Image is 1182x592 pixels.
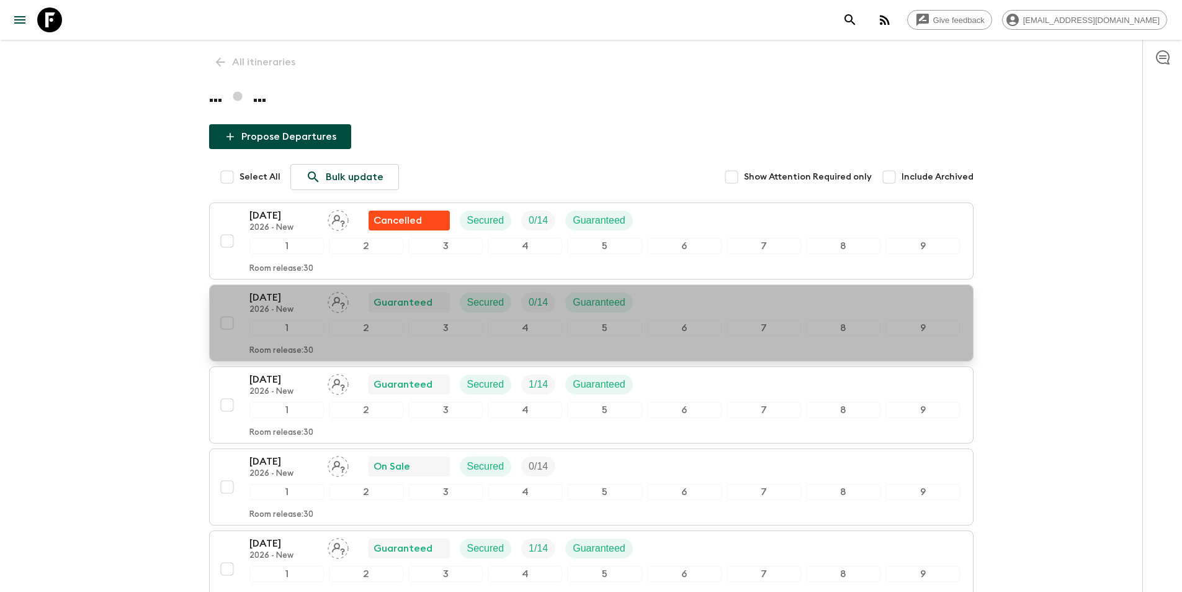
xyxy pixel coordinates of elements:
[806,238,880,254] div: 8
[567,566,642,582] div: 5
[329,484,403,500] div: 2
[488,402,562,418] div: 4
[249,208,318,223] p: [DATE]
[209,203,974,280] button: [DATE]2026 - NewAssign pack leaderDMC cancellationSecuredTrip FillGuaranteed123456789Room release:30
[727,484,801,500] div: 7
[521,375,555,394] div: Trip Fill
[374,213,422,228] p: Cancelled
[209,367,974,444] button: [DATE]2026 - NewAssign pack leaderGuaranteedSecuredTrip FillGuaranteed123456789Room release:30
[838,7,862,32] button: search adventures
[727,238,801,254] div: 7
[374,541,432,556] p: Guaranteed
[249,402,324,418] div: 1
[885,238,960,254] div: 9
[326,170,383,184] p: Bulk update
[806,484,880,500] div: 8
[249,264,313,274] p: Room release: 30
[240,171,280,183] span: Select All
[467,541,504,556] p: Secured
[369,211,450,230] div: DMC cancellation
[529,541,548,556] p: 1 / 14
[7,7,32,32] button: menu
[488,484,562,500] div: 4
[467,377,504,392] p: Secured
[567,484,642,500] div: 5
[885,484,960,500] div: 9
[408,566,483,582] div: 3
[460,457,512,476] div: Secured
[521,539,555,558] div: Trip Fill
[521,211,555,230] div: Trip Fill
[885,566,960,582] div: 9
[573,213,625,228] p: Guaranteed
[328,460,349,470] span: Assign pack leader
[249,290,318,305] p: [DATE]
[902,171,974,183] span: Include Archived
[529,213,548,228] p: 0 / 14
[328,296,349,306] span: Assign pack leader
[249,566,324,582] div: 1
[521,457,555,476] div: Trip Fill
[374,377,432,392] p: Guaranteed
[249,536,318,551] p: [DATE]
[408,484,483,500] div: 3
[249,484,324,500] div: 1
[408,320,483,336] div: 3
[249,372,318,387] p: [DATE]
[529,295,548,310] p: 0 / 14
[249,346,313,356] p: Room release: 30
[209,124,351,149] button: Propose Departures
[907,10,992,30] a: Give feedback
[744,171,872,183] span: Show Attention Required only
[408,402,483,418] div: 3
[647,402,722,418] div: 6
[521,293,555,312] div: Trip Fill
[249,454,318,469] p: [DATE]
[529,377,548,392] p: 1 / 14
[885,320,960,336] div: 9
[209,84,974,109] h1: ... ...
[408,238,483,254] div: 3
[488,566,562,582] div: 4
[249,428,313,438] p: Room release: 30
[328,542,349,552] span: Assign pack leader
[328,378,349,388] span: Assign pack leader
[329,566,403,582] div: 2
[806,566,880,582] div: 8
[290,164,399,190] a: Bulk update
[727,320,801,336] div: 7
[647,320,722,336] div: 6
[249,223,318,233] p: 2026 - New
[647,484,722,500] div: 6
[209,449,974,526] button: [DATE]2026 - NewAssign pack leaderOn SaleSecuredTrip Fill123456789Room release:30
[329,320,403,336] div: 2
[249,305,318,315] p: 2026 - New
[647,238,722,254] div: 6
[885,402,960,418] div: 9
[926,16,992,25] span: Give feedback
[806,402,880,418] div: 8
[249,551,318,561] p: 2026 - New
[727,402,801,418] div: 7
[806,320,880,336] div: 8
[249,238,324,254] div: 1
[467,459,504,474] p: Secured
[573,377,625,392] p: Guaranteed
[249,320,324,336] div: 1
[328,214,349,224] span: Assign pack leader
[1002,10,1167,30] div: [EMAIL_ADDRESS][DOMAIN_NAME]
[529,459,548,474] p: 0 / 14
[1016,16,1166,25] span: [EMAIL_ADDRESS][DOMAIN_NAME]
[460,539,512,558] div: Secured
[374,295,432,310] p: Guaranteed
[329,238,403,254] div: 2
[573,541,625,556] p: Guaranteed
[209,285,974,362] button: [DATE]2026 - NewAssign pack leaderGuaranteedSecuredTrip FillGuaranteed123456789Room release:30
[488,238,562,254] div: 4
[467,295,504,310] p: Secured
[374,459,410,474] p: On Sale
[249,469,318,479] p: 2026 - New
[460,211,512,230] div: Secured
[460,375,512,394] div: Secured
[573,295,625,310] p: Guaranteed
